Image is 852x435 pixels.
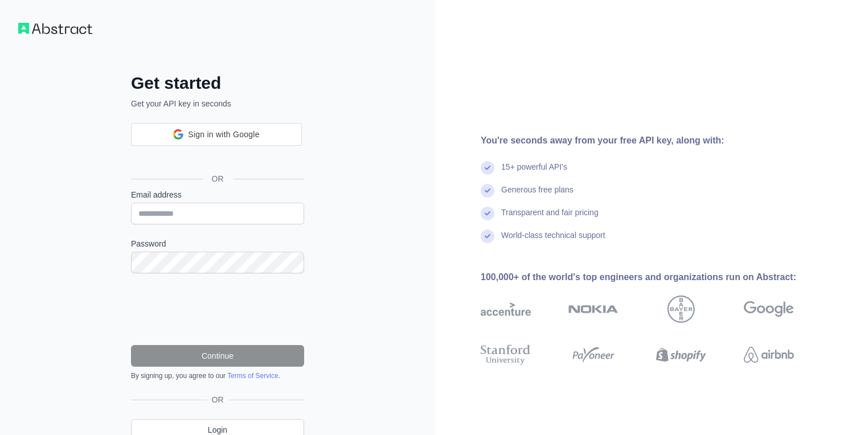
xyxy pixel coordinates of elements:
[481,161,494,175] img: check mark
[131,345,304,367] button: Continue
[227,372,278,380] a: Terms of Service
[131,371,304,380] div: By signing up, you agree to our .
[481,184,494,198] img: check mark
[501,207,599,229] div: Transparent and fair pricing
[656,342,706,367] img: shopify
[744,296,794,323] img: google
[18,23,92,34] img: Workflow
[131,287,304,331] iframe: reCAPTCHA
[131,98,304,109] p: Get your API key in seconds
[667,296,695,323] img: bayer
[501,184,574,207] div: Generous free plans
[207,394,228,405] span: OR
[203,173,233,184] span: OR
[481,229,494,243] img: check mark
[501,229,605,252] div: World-class technical support
[501,161,567,184] div: 15+ powerful API's
[481,296,531,323] img: accenture
[131,73,304,93] h2: Get started
[481,342,531,367] img: stanford university
[568,296,618,323] img: nokia
[481,134,830,147] div: You're seconds away from your free API key, along with:
[125,145,308,170] iframe: Sign in with Google Button
[481,270,830,284] div: 100,000+ of the world's top engineers and organizations run on Abstract:
[188,129,259,141] span: Sign in with Google
[744,342,794,367] img: airbnb
[481,207,494,220] img: check mark
[568,342,618,367] img: payoneer
[131,238,304,249] label: Password
[131,123,302,146] div: Sign in with Google
[131,189,304,200] label: Email address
